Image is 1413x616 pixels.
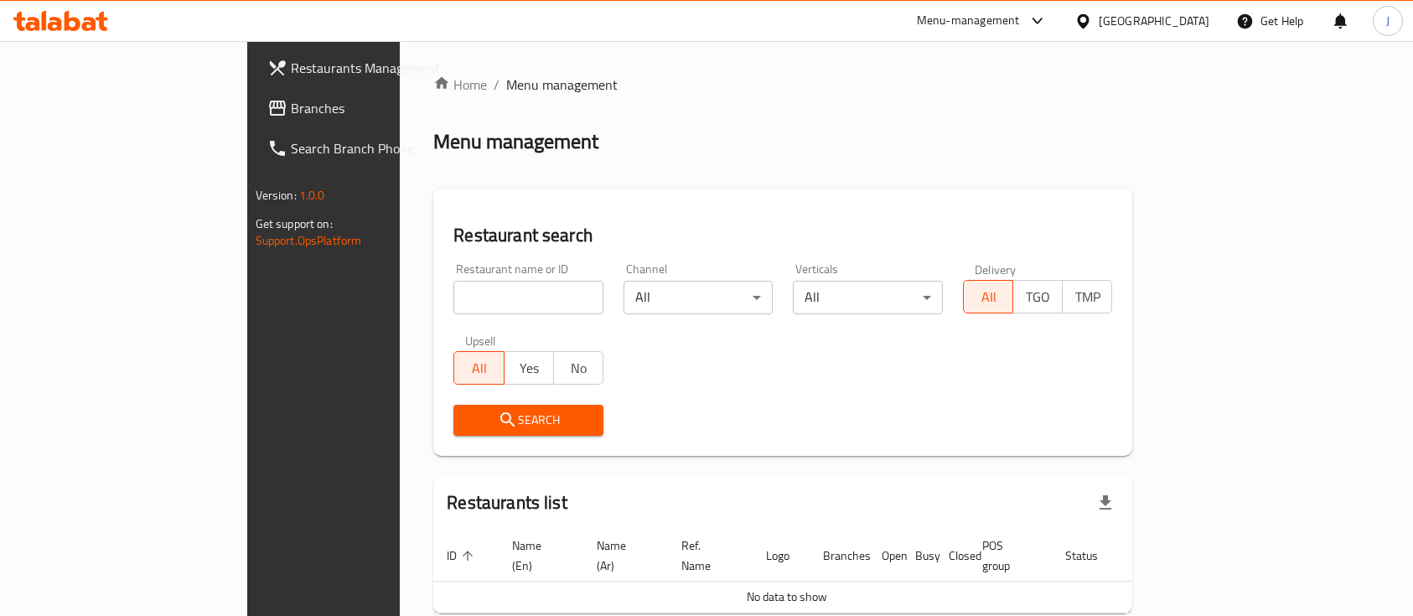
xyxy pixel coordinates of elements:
th: Branches [810,531,868,582]
th: Open [868,531,902,582]
button: All [963,280,1013,313]
button: TMP [1062,280,1112,313]
span: Search [467,410,590,431]
h2: Menu management [433,128,598,155]
span: Search Branch Phone [291,138,470,158]
span: J [1386,12,1390,30]
div: All [793,281,943,314]
th: Closed [935,531,969,582]
span: Ref. Name [681,536,732,576]
a: Search Branch Phone [254,128,484,168]
span: No data to show [747,586,827,608]
button: No [553,351,603,385]
th: Logo [753,531,810,582]
h2: Restaurant search [453,223,1112,248]
span: No [561,356,597,380]
span: Yes [511,356,547,380]
span: POS group [982,536,1032,576]
nav: breadcrumb [433,75,1132,95]
span: All [461,356,497,380]
span: TMP [1069,285,1105,309]
span: 1.0.0 [299,184,325,206]
span: Status [1065,546,1120,566]
a: Branches [254,88,484,128]
h2: Restaurants list [447,490,567,515]
span: Menu management [506,75,618,95]
span: TGO [1020,285,1056,309]
label: Upsell [465,334,496,346]
a: Support.OpsPlatform [256,230,362,251]
table: enhanced table [433,531,1198,613]
div: [GEOGRAPHIC_DATA] [1099,12,1209,30]
div: Export file [1085,483,1126,523]
div: Menu-management [917,11,1020,31]
span: Version: [256,184,297,206]
span: Restaurants Management [291,58,470,78]
span: Name (Ar) [597,536,648,576]
span: Name (En) [512,536,563,576]
a: Restaurants Management [254,48,484,88]
th: Busy [902,531,935,582]
li: / [494,75,499,95]
div: All [624,281,774,314]
button: Search [453,405,603,436]
span: Branches [291,98,470,118]
button: Yes [504,351,554,385]
button: All [453,351,504,385]
label: Delivery [975,263,1017,275]
span: ID [447,546,479,566]
span: Get support on: [256,213,333,235]
button: TGO [1012,280,1063,313]
span: All [970,285,1007,309]
input: Search for restaurant name or ID.. [453,281,603,314]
